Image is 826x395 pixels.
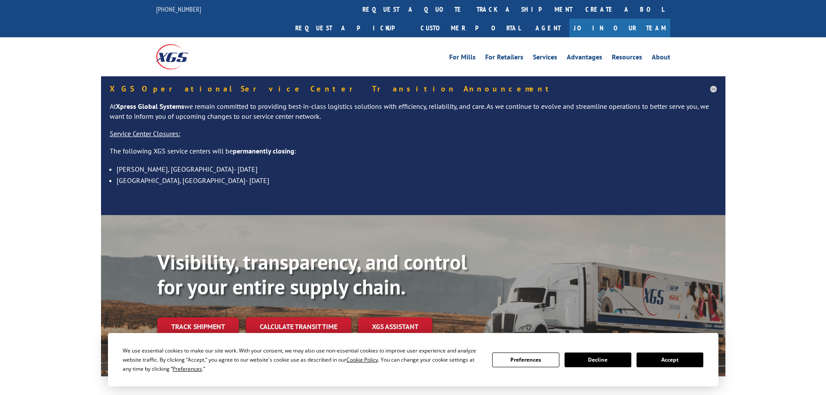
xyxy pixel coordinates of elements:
[612,54,642,63] a: Resources
[117,175,717,186] li: [GEOGRAPHIC_DATA], [GEOGRAPHIC_DATA]- [DATE]
[485,54,523,63] a: For Retailers
[110,85,717,93] h5: XGS Operational Service Center Transition Announcement
[123,346,482,373] div: We use essential cookies to make our site work. With your consent, we may also use non-essential ...
[567,54,602,63] a: Advantages
[110,101,717,129] p: At we remain committed to providing best-in-class logistics solutions with efficiency, reliabilit...
[117,163,717,175] li: [PERSON_NAME], [GEOGRAPHIC_DATA]- [DATE]
[289,19,414,37] a: Request a pickup
[414,19,527,37] a: Customer Portal
[233,147,294,155] strong: permanently closing
[346,356,378,363] span: Cookie Policy
[652,54,670,63] a: About
[110,146,717,163] p: The following XGS service centers will be :
[157,248,467,300] b: Visibility, transparency, and control for your entire supply chain.
[533,54,557,63] a: Services
[157,317,239,336] a: Track shipment
[110,129,180,138] u: Service Center Closures:
[116,102,184,111] strong: Xpress Global Systems
[565,353,631,367] button: Decline
[492,353,559,367] button: Preferences
[637,353,703,367] button: Accept
[527,19,569,37] a: Agent
[358,317,432,336] a: XGS ASSISTANT
[156,5,201,13] a: [PHONE_NUMBER]
[246,317,351,336] a: Calculate transit time
[108,333,718,386] div: Cookie Consent Prompt
[173,365,202,372] span: Preferences
[569,19,670,37] a: Join Our Team
[449,54,476,63] a: For Mills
